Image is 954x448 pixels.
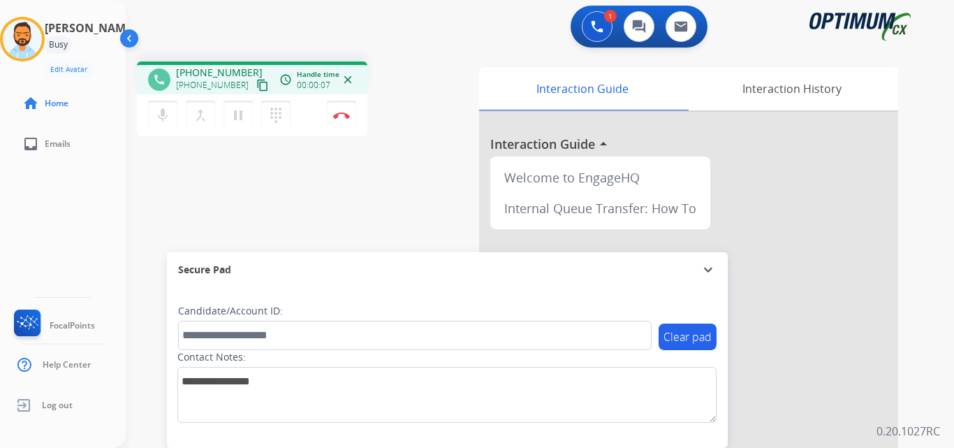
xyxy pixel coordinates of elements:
[42,400,73,411] span: Log out
[297,69,339,80] span: Handle time
[333,112,350,119] img: control
[685,67,898,110] div: Interaction History
[297,80,330,91] span: 00:00:07
[153,73,166,86] mat-icon: phone
[154,107,171,124] mat-icon: mic
[176,66,263,80] span: [PHONE_NUMBER]
[177,350,246,364] label: Contact Notes:
[267,107,284,124] mat-icon: dialpad
[178,263,231,277] span: Secure Pad
[45,138,71,150] span: Emails
[43,359,91,370] span: Help Center
[604,10,617,22] div: 1
[50,320,95,331] span: FocalPoints
[256,79,269,92] mat-icon: content_copy
[700,261,717,278] mat-icon: expand_more
[45,36,72,53] div: Busy
[496,193,705,224] div: Internal Queue Transfer: How To
[230,107,247,124] mat-icon: pause
[3,20,42,59] img: avatar
[11,310,95,342] a: FocalPoints
[178,304,283,318] label: Candidate/Account ID:
[279,73,292,86] mat-icon: access_time
[22,95,39,112] mat-icon: home
[45,20,135,36] h3: [PERSON_NAME]
[659,324,717,350] button: Clear pad
[192,107,209,124] mat-icon: merge_type
[45,98,68,109] span: Home
[45,62,93,78] button: Edit Avatar
[496,162,705,193] div: Welcome to EngageHQ
[876,423,940,440] p: 0.20.1027RC
[479,67,685,110] div: Interaction Guide
[342,73,354,86] mat-icon: close
[176,80,249,91] span: [PHONE_NUMBER]
[22,136,39,152] mat-icon: inbox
